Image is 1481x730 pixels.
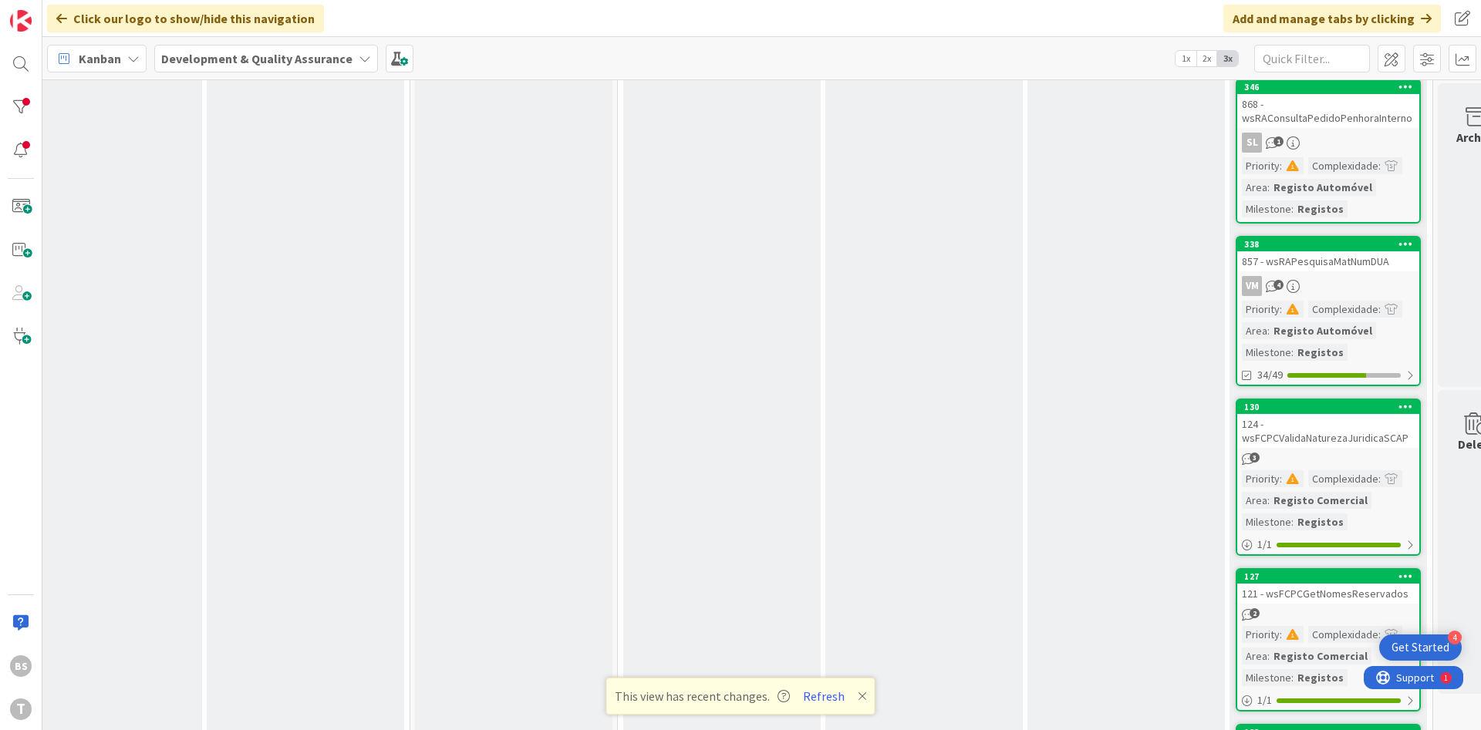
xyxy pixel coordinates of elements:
div: 4 [1448,631,1462,644]
div: VM [1237,276,1419,296]
div: Registos [1294,513,1348,530]
div: SL [1237,133,1419,153]
span: 34/49 [1257,367,1283,383]
div: 127121 - wsFCPCGetNomesReservados [1237,570,1419,604]
div: 1/1 [1237,691,1419,710]
div: 121 - wsFCPCGetNomesReservados [1237,584,1419,604]
span: : [1291,344,1294,361]
div: 1/1 [1237,535,1419,554]
div: Registo Automóvel [1270,322,1376,339]
span: 3 [1250,452,1260,463]
input: Quick Filter... [1254,45,1370,72]
div: Priority [1242,157,1280,174]
div: Registos [1294,669,1348,686]
span: : [1378,470,1381,487]
div: Click our logo to show/hide this navigation [47,5,324,32]
div: Area [1242,648,1267,664]
div: Registo Comercial [1270,648,1371,664]
span: 1x [1176,51,1196,66]
a: 338857 - wsRAPesquisaMatNumDUAVMPriority:Complexidade:Area:Registo AutomóvelMilestone:Registos34/49 [1236,236,1421,386]
div: 338857 - wsRAPesquisaMatNumDUA [1237,237,1419,271]
div: Priority [1242,470,1280,487]
b: Development & Quality Assurance [161,51,353,66]
div: Area [1242,492,1267,509]
div: 1 [80,6,84,19]
div: 338 [1237,237,1419,251]
div: Priority [1242,301,1280,318]
span: : [1280,301,1282,318]
div: 130 [1244,402,1419,412]
span: : [1378,626,1381,643]
div: T [10,698,32,720]
span: This view has recent changes. [615,687,790,705]
div: Registo Automóvel [1270,179,1376,196]
span: : [1267,648,1270,664]
span: : [1280,157,1282,174]
div: Priority [1242,626,1280,643]
div: Milestone [1242,513,1291,530]
a: 130124 - wsFCPCValidaNaturezaJuridicaSCAPPriority:Complexidade:Area:Registo ComercialMilestone:Re... [1236,399,1421,556]
div: Area [1242,179,1267,196]
span: 1 [1274,136,1284,146]
div: 346868 - wsRAConsultaPedidoPenhoraInterno [1237,80,1419,128]
span: 2 [1250,608,1260,618]
button: Refresh [798,686,850,706]
span: : [1267,492,1270,509]
div: Registos [1294,200,1348,217]
div: Get Started [1392,640,1449,655]
div: 868 - wsRAConsultaPedidoPenhoraInterno [1237,94,1419,128]
div: 127 [1244,571,1419,582]
div: 346 [1237,80,1419,94]
span: 4 [1274,280,1284,290]
div: 346 [1244,82,1419,93]
div: Registo Comercial [1270,492,1371,509]
div: 124 - wsFCPCValidaNaturezaJuridicaSCAP [1237,414,1419,448]
div: Complexidade [1308,626,1378,643]
div: Registos [1294,344,1348,361]
a: 127121 - wsFCPCGetNomesReservadosPriority:Complexidade:Area:Registo ComercialMilestone:Registos1/1 [1236,568,1421,711]
span: Kanban [79,49,121,68]
span: : [1291,200,1294,217]
div: Add and manage tabs by clicking [1223,5,1441,32]
div: Area [1242,322,1267,339]
span: : [1267,179,1270,196]
div: VM [1242,276,1262,296]
span: 2x [1196,51,1217,66]
div: Open Get Started checklist, remaining modules: 4 [1379,634,1462,661]
a: 346868 - wsRAConsultaPedidoPenhoraInternoSLPriority:Complexidade:Area:Registo AutomóvelMilestone:... [1236,79,1421,224]
div: 130124 - wsFCPCValidaNaturezaJuridicaSCAP [1237,400,1419,448]
span: : [1267,322,1270,339]
div: Milestone [1242,669,1291,686]
div: 338 [1244,239,1419,250]
div: Complexidade [1308,301,1378,318]
span: : [1291,513,1294,530]
span: : [1378,301,1381,318]
span: : [1378,157,1381,174]
div: Milestone [1242,344,1291,361]
div: SL [1242,133,1262,153]
span: Support [32,2,70,21]
div: BS [10,655,32,677]
div: Milestone [1242,200,1291,217]
img: Visit kanbanzone.com [10,10,32,32]
div: 127 [1237,570,1419,584]
span: : [1280,470,1282,487]
span: 1 / 1 [1257,537,1272,553]
span: : [1291,669,1294,686]
div: Complexidade [1308,157,1378,174]
div: Complexidade [1308,470,1378,487]
div: 857 - wsRAPesquisaMatNumDUA [1237,251,1419,271]
span: : [1280,626,1282,643]
span: 3x [1217,51,1238,66]
div: 130 [1237,400,1419,414]
span: 1 / 1 [1257,692,1272,708]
